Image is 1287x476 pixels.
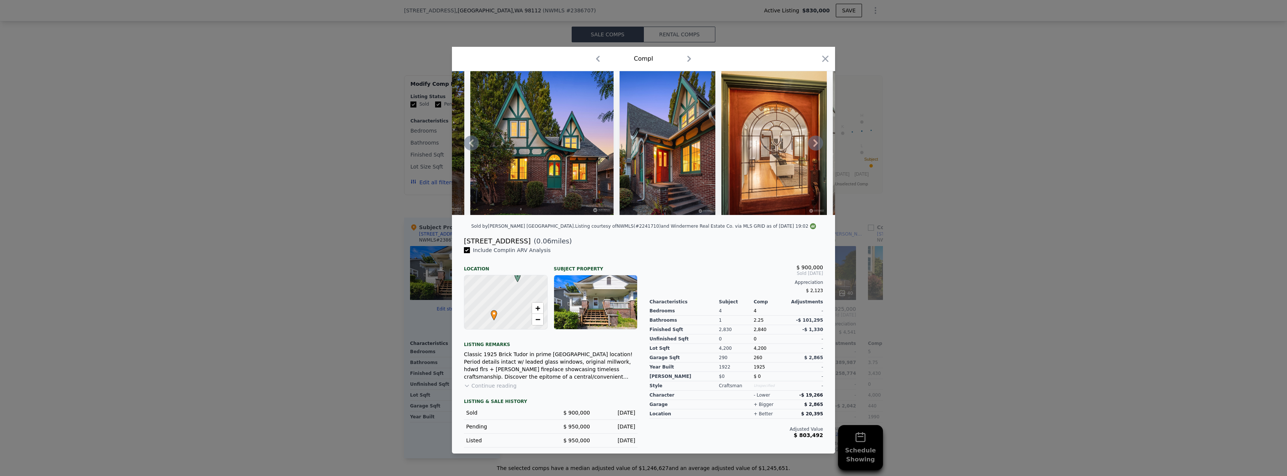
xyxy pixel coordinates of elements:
[719,381,754,391] div: Craftsman
[466,409,545,416] div: Sold
[489,308,499,319] span: •
[649,344,719,353] div: Lot Sqft
[753,299,788,305] div: Comp
[535,303,540,313] span: +
[719,363,754,372] div: 1922
[466,423,545,430] div: Pending
[466,437,545,444] div: Listed
[563,424,590,430] span: $ 950,000
[719,325,754,334] div: 2,830
[471,224,575,229] div: Sold by [PERSON_NAME] [GEOGRAPHIC_DATA] .
[719,353,754,363] div: 290
[719,306,754,316] div: 4
[596,409,635,416] div: [DATE]
[649,426,823,432] div: Adjusted Value
[810,223,816,229] img: NWMLS Logo
[470,71,614,215] img: Property Img
[806,288,823,293] span: $ 2,123
[531,236,572,246] span: ( miles)
[804,402,823,407] span: $ 2,865
[753,336,756,342] span: 0
[464,382,517,389] button: Continue reading
[801,411,823,416] span: $ 20,395
[563,410,590,416] span: $ 900,000
[464,260,548,272] div: Location
[797,264,823,270] span: $ 900,000
[536,237,551,245] span: 0.06
[794,432,823,438] span: $ 803,492
[753,411,773,417] div: + better
[649,363,719,372] div: Year Built
[513,272,517,276] div: I
[788,334,823,344] div: -
[788,372,823,381] div: -
[649,306,719,316] div: Bedrooms
[596,423,635,430] div: [DATE]
[788,299,823,305] div: Adjustments
[649,299,719,305] div: Characteristics
[620,71,715,215] img: Property Img
[833,71,1048,215] img: Property Img
[788,306,823,316] div: -
[464,236,531,246] div: [STREET_ADDRESS]
[464,336,638,348] div: Listing remarks
[796,318,823,323] span: -$ 101,295
[554,260,638,272] div: Subject Property
[649,391,719,400] div: character
[753,363,788,372] div: 1925
[649,270,823,276] span: Sold [DATE]
[532,303,543,314] a: Zoom in
[753,327,766,332] span: 2,840
[753,316,788,325] div: 2.25
[649,325,719,334] div: Finished Sqft
[788,381,823,391] div: -
[634,54,653,63] div: Comp I
[753,401,773,407] div: + bigger
[753,381,788,391] div: Unspecified
[803,327,823,332] span: -$ 1,330
[532,314,543,325] a: Zoom out
[649,372,719,381] div: [PERSON_NAME]
[753,355,762,360] span: 260
[753,308,756,313] span: 4
[649,279,823,285] div: Appreciation
[719,299,754,305] div: Subject
[470,247,554,253] span: Include Comp I in ARV Analysis
[649,381,719,391] div: Style
[788,344,823,353] div: -
[719,316,754,325] div: 1
[649,334,719,344] div: Unfinished Sqft
[535,315,540,324] span: −
[649,409,719,419] div: location
[513,272,523,279] span: I
[799,392,823,398] span: -$ 19,266
[575,224,816,229] div: Listing courtesy of NWMLS (#2241710) and Windermere Real Estate Co. via MLS GRID as of [DATE] 19:02
[649,400,719,409] div: garage
[464,398,638,406] div: LISTING & SALE HISTORY
[464,351,638,381] div: Classic 1925 Brick Tudor in prime [GEOGRAPHIC_DATA] location! Period details intact w/ leaded gla...
[719,344,754,353] div: 4,200
[804,355,823,360] span: $ 2,865
[788,363,823,372] div: -
[719,334,754,344] div: 0
[721,71,827,215] img: Property Img
[649,316,719,325] div: Bathrooms
[753,392,770,398] div: - lower
[753,374,761,379] span: $ 0
[489,310,493,315] div: •
[563,437,590,443] span: $ 950,000
[596,437,635,444] div: [DATE]
[719,372,754,381] div: $0
[649,353,719,363] div: Garage Sqft
[753,346,766,351] span: 4,200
